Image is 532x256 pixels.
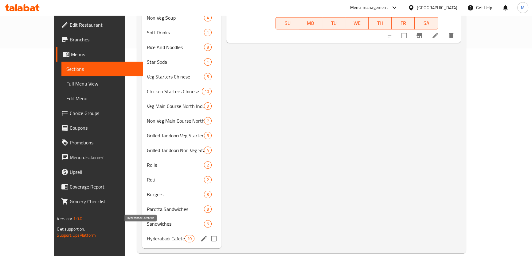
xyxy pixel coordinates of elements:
div: Sandwiches5 [142,216,222,231]
div: items [204,29,212,36]
span: Sections [66,65,138,73]
span: Branches [70,36,138,43]
span: 2 [204,177,211,183]
span: Promotions [70,139,138,146]
span: SU [278,19,296,28]
a: Choice Groups [56,106,143,120]
div: Veg Main Course North Indian9 [142,99,222,113]
a: Menus [56,47,143,62]
span: Veg Starters Chinese [147,73,204,80]
span: 1 [204,30,211,36]
div: Star Soda1 [142,55,222,69]
span: Parotta Sandwiches [147,205,204,213]
div: Grilled Tandoori Non Veg Starters4 [142,143,222,158]
button: MO [299,17,322,29]
span: 7 [204,118,211,124]
span: 10 [185,236,194,242]
div: items [204,117,212,124]
span: Hyderabadi Cafeteria [147,235,185,242]
div: items [204,58,212,66]
span: 5 [204,221,211,227]
div: Veg Starters Chinese5 [142,69,222,84]
span: Choice Groups [70,109,138,117]
span: SA [417,19,435,28]
span: Rice And Noodles [147,44,204,51]
div: Rice And Noodles9 [142,40,222,55]
div: Non Veg Soup4 [142,10,222,25]
a: Edit Restaurant [56,17,143,32]
div: Roti2 [142,172,222,187]
a: Menu disclaimer [56,150,143,165]
div: items [204,73,212,80]
span: Full Menu View [66,80,138,87]
span: Get support on: [57,225,85,233]
span: 3 [204,192,211,197]
div: Burgers3 [142,187,222,202]
span: 10 [202,89,211,94]
span: Sandwiches [147,220,204,227]
span: Non Veg Main Course North Indian [147,117,204,124]
div: items [204,176,212,183]
span: TH [371,19,389,28]
div: Soft Drinks [147,29,204,36]
button: TU [322,17,345,29]
div: items [204,191,212,198]
div: Non Veg Main Course North Indian7 [142,113,222,128]
a: Edit menu item [432,32,439,39]
span: TU [325,19,343,28]
div: items [204,44,212,51]
a: Edit Menu [61,91,143,106]
button: Branch-specific-item [412,28,427,43]
div: Hyderabadi Cafeteria10edit [142,231,222,246]
a: Upsell [56,165,143,179]
div: items [185,235,194,242]
div: items [202,88,212,95]
span: MO [302,19,320,28]
span: 8 [204,206,211,212]
span: Roti [147,176,204,183]
div: Rolls [147,161,204,169]
div: Parotta Sandwiches8 [142,202,222,216]
a: Coverage Report [56,179,143,194]
span: 9 [204,103,211,109]
span: 2 [204,162,211,168]
div: Chicken Starters Chinese10 [142,84,222,99]
a: Grocery Checklist [56,194,143,209]
button: TH [369,17,392,29]
div: [GEOGRAPHIC_DATA] [417,4,457,11]
span: 5 [204,133,211,139]
div: Grilled Tandoori Veg Starters [147,132,204,139]
span: Menus [71,51,138,58]
span: 5 [204,74,211,80]
span: Upsell [70,168,138,176]
span: Chicken Starters Chinese [147,88,202,95]
span: Non Veg Soup [147,14,204,21]
a: Coupons [56,120,143,135]
span: Grilled Tandoori Non Veg Starters [147,147,204,154]
a: Branches [56,32,143,47]
button: FR [392,17,415,29]
button: WE [345,17,368,29]
div: items [204,132,212,139]
span: FR [394,19,412,28]
span: Version: [57,215,72,223]
span: Coupons [70,124,138,132]
div: items [204,220,212,227]
div: Grilled Tandoori Veg Starters5 [142,128,222,143]
div: Star Soda [147,58,204,66]
div: items [204,14,212,21]
div: items [204,205,212,213]
span: Veg Main Course North Indian [147,102,204,110]
button: SU [276,17,299,29]
div: items [204,102,212,110]
button: delete [444,28,459,43]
